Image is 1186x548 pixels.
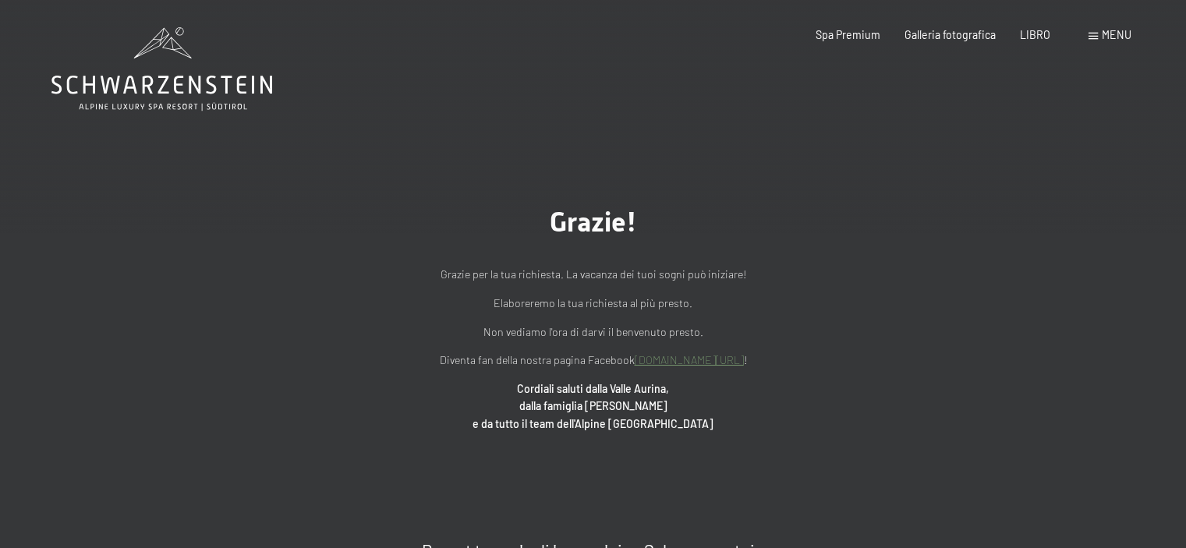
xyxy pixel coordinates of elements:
[635,353,744,366] a: [DOMAIN_NAME][URL]
[744,353,747,366] font: !
[441,267,746,281] font: Grazie per la tua richiesta. La vacanza dei tuoi sogni può iniziare!
[550,206,637,238] font: Grazie!
[519,399,667,412] font: dalla famiglia [PERSON_NAME]
[816,28,880,41] a: Spa Premium
[440,353,635,366] font: Diventa fan della nostra pagina Facebook
[483,325,703,338] font: Non vediamo l'ora di darvi il benvenuto presto.
[494,296,692,309] font: Elaboreremo la tua richiesta al più presto.
[517,382,669,395] font: Cordiali saluti dalla Valle Aurina,
[473,417,713,430] font: e da tutto il team dell'Alpine [GEOGRAPHIC_DATA]
[905,28,996,41] a: Galleria fotografica
[1102,28,1131,41] font: menu
[1020,28,1050,41] a: LIBRO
